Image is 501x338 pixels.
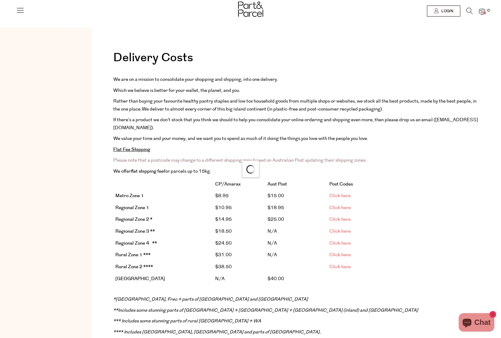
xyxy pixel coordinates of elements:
[457,313,496,333] inbox-online-store-chat: Shopify online store chat
[113,168,211,175] span: We offer for parcels up to 15kg.
[215,264,232,270] span: $38.50
[266,190,327,202] td: $15.00
[131,168,164,175] strong: flat shipping fee
[113,98,477,112] span: Rather than buying your favourite healthy pantry staples and low tox household goods from multipl...
[329,216,351,223] a: Click here
[266,214,327,226] td: $25.00
[115,216,152,223] b: Regional Zone 2 *
[113,157,367,163] span: Please note that a postcode may change to a different shipping zone based on Australian Post upda...
[329,264,351,270] a: Click here
[215,252,232,258] span: $31.00
[113,146,150,153] strong: Flat Fee Shipping
[215,181,241,187] strong: CP/Amarax
[440,9,453,14] span: Login
[115,228,155,235] b: Regional Zone 3 **
[329,240,351,246] a: Click here
[113,296,308,302] em: * [GEOGRAPHIC_DATA], Freo + parts of [GEOGRAPHIC_DATA] and [GEOGRAPHIC_DATA]
[213,202,265,214] td: $10.95
[479,8,485,15] a: 0
[329,205,351,211] a: Click here
[115,193,144,199] strong: Metro Zone 1
[113,76,278,83] span: We are on a mission to consolidate your shopping and shipping, into one delivery.
[113,135,368,142] span: We value your time and your money, and we want you to spend as much of it doing the things you lo...
[113,318,261,324] span: *** Includes some stunning parts of rural [GEOGRAPHIC_DATA] + WA
[115,240,157,246] b: Regional Zone 4 **
[329,228,351,235] a: Click here
[213,214,265,226] td: $14.95
[329,193,351,199] a: Click here
[115,205,149,211] b: Regional Zone 1
[113,97,480,113] p: We deliver to almost every corner of this big island continent (in plastic-free and post-consumer...
[329,252,351,258] a: Click here
[267,181,287,187] strong: Aust Post
[113,52,480,70] h1: Delivery Costs
[266,202,327,214] td: $18.95
[213,190,265,202] td: $8.95
[266,249,327,261] td: N/A
[427,6,460,17] a: Login
[113,117,478,131] span: If there’s a product we don’t stock that you think we should to help you consolidate your online ...
[266,226,327,238] td: N/A
[118,307,418,314] span: Includes some stunning parts of [GEOGRAPHIC_DATA] + [GEOGRAPHIC_DATA] + [GEOGRAPHIC_DATA] (inland...
[238,2,263,17] img: Part&Parcel
[213,273,265,285] td: N/A
[113,87,240,94] span: Which we believe is better for your wallet, the planet, and you.
[486,8,491,13] span: 0
[266,237,327,249] td: N/A
[113,329,321,335] span: **** Includes [GEOGRAPHIC_DATA], [GEOGRAPHIC_DATA] and parts of [GEOGRAPHIC_DATA].
[213,237,265,249] td: $24.50
[215,228,232,235] span: $18.50
[329,181,353,187] strong: Post Codes
[115,276,165,282] strong: [GEOGRAPHIC_DATA]
[115,252,151,258] strong: Rural Zone 1 ***
[267,276,284,282] span: $ 40.00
